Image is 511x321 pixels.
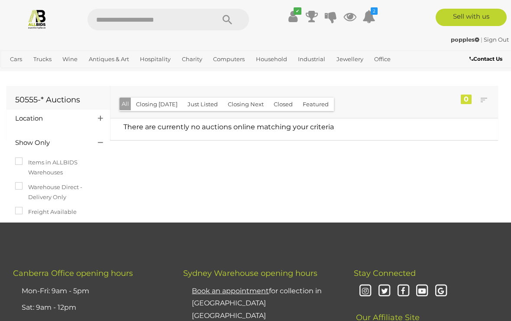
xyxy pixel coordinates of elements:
button: All [120,98,131,110]
h1: 50555-* Auctions [15,96,101,105]
span: | [481,36,482,43]
i: Instagram [358,284,373,299]
a: Contact Us [469,54,505,64]
a: Antiques & Art [85,52,133,66]
h4: Location [15,115,85,122]
a: ✔ [286,9,299,24]
a: popples [451,36,481,43]
button: Featured [298,98,334,111]
i: Google [433,284,449,299]
i: Facebook [396,284,411,299]
i: ✔ [294,7,301,15]
button: Closing Next [223,98,269,111]
a: Wine [59,52,81,66]
span: Canberra Office opening hours [13,269,133,278]
div: 0 [461,95,472,104]
a: Trucks [30,52,55,66]
a: Sign Out [484,36,509,43]
a: Jewellery [333,52,367,66]
li: Mon-Fri: 9am - 5pm [19,283,162,300]
a: Sell with us [436,9,507,26]
a: 2 [362,9,375,24]
i: Twitter [377,284,392,299]
a: Cars [6,52,26,66]
b: Contact Us [469,56,502,62]
span: There are currently no auctions online matching your criteria [123,123,334,131]
img: Allbids.com.au [27,9,47,29]
a: [GEOGRAPHIC_DATA] [36,66,104,81]
a: Book an appointmentfor collection in [GEOGRAPHIC_DATA] [GEOGRAPHIC_DATA] [192,287,322,320]
i: Youtube [415,284,430,299]
button: Closed [268,98,298,111]
li: Sat: 9am - 12pm [19,299,162,316]
button: Closing [DATE] [131,98,183,111]
a: Hospitality [136,52,174,66]
span: Stay Connected [354,269,416,278]
label: Warehouse Direct - Delivery Only [15,182,101,203]
strong: popples [451,36,479,43]
label: Items in ALLBIDS Warehouses [15,157,101,178]
u: Book an appointment [192,287,269,295]
a: Charity [178,52,206,66]
span: Sydney Warehouse opening hours [183,269,317,278]
button: Just Listed [182,98,223,111]
a: Sports [6,66,31,81]
a: Office [371,52,394,66]
h4: Show Only [15,139,85,147]
label: Freight Available [15,207,77,217]
a: Industrial [294,52,329,66]
a: Computers [210,52,248,66]
button: Search [206,9,249,30]
a: Household [252,52,291,66]
i: 2 [371,7,378,15]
